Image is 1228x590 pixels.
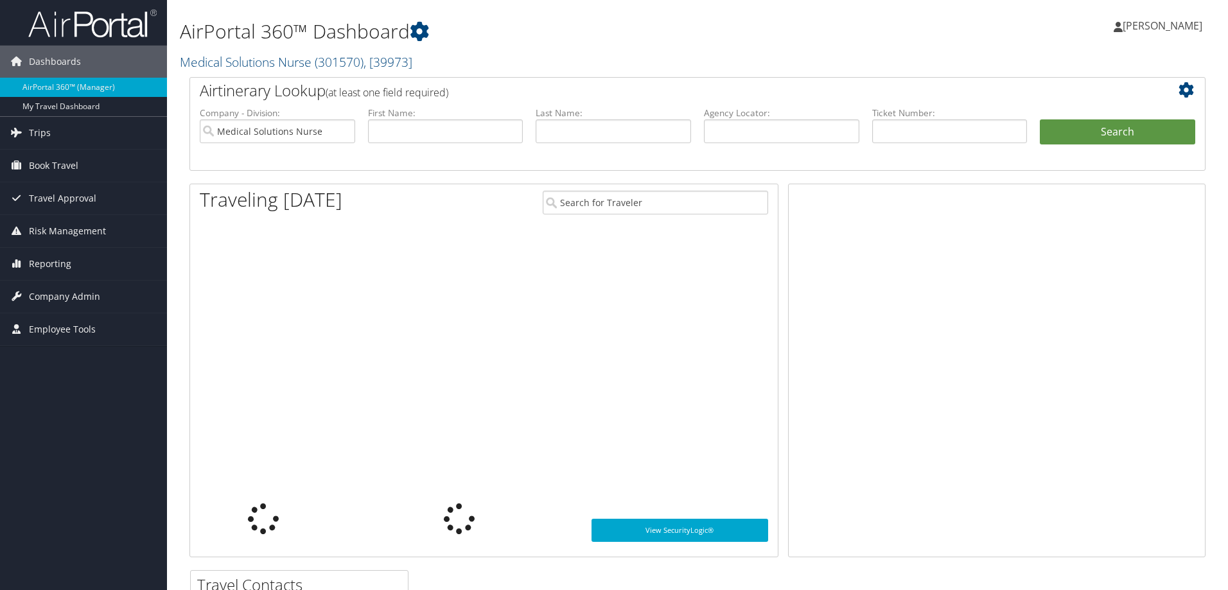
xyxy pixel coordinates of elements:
[29,215,106,247] span: Risk Management
[368,107,523,119] label: First Name:
[536,107,691,119] label: Last Name:
[29,248,71,280] span: Reporting
[28,8,157,39] img: airportal-logo.png
[29,46,81,78] span: Dashboards
[315,53,364,71] span: ( 301570 )
[180,18,870,45] h1: AirPortal 360™ Dashboard
[29,281,100,313] span: Company Admin
[29,117,51,149] span: Trips
[543,191,768,214] input: Search for Traveler
[29,313,96,345] span: Employee Tools
[364,53,412,71] span: , [ 39973 ]
[1114,6,1215,45] a: [PERSON_NAME]
[200,107,355,119] label: Company - Division:
[180,53,412,71] a: Medical Solutions Nurse
[29,150,78,182] span: Book Travel
[1123,19,1202,33] span: [PERSON_NAME]
[200,186,342,213] h1: Traveling [DATE]
[29,182,96,214] span: Travel Approval
[872,107,1028,119] label: Ticket Number:
[1040,119,1195,145] button: Search
[200,80,1110,101] h2: Airtinerary Lookup
[704,107,859,119] label: Agency Locator:
[326,85,448,100] span: (at least one field required)
[592,519,768,542] a: View SecurityLogic®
